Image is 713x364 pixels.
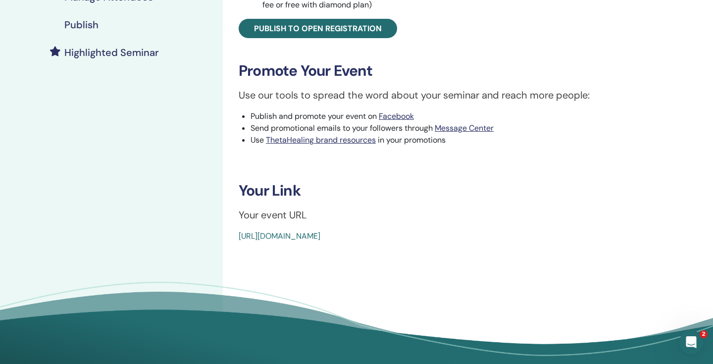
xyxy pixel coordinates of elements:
a: Message Center [435,123,494,133]
a: Publish to open registration [239,19,397,38]
h4: Highlighted Seminar [64,47,159,58]
h3: Promote Your Event [239,62,682,80]
p: Use our tools to spread the word about your seminar and reach more people: [239,88,682,103]
span: Publish to open registration [254,23,382,34]
a: ThetaHealing brand resources [266,135,376,145]
a: Facebook [379,111,414,121]
li: Use in your promotions [251,134,682,146]
iframe: Intercom live chat [679,330,703,354]
h3: Your Link [239,182,682,200]
p: Your event URL [239,208,682,222]
li: Send promotional emails to your followers through [251,122,682,134]
span: 2 [700,330,708,338]
h4: Publish [64,19,99,31]
a: [URL][DOMAIN_NAME] [239,231,320,241]
li: Publish and promote your event on [251,110,682,122]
